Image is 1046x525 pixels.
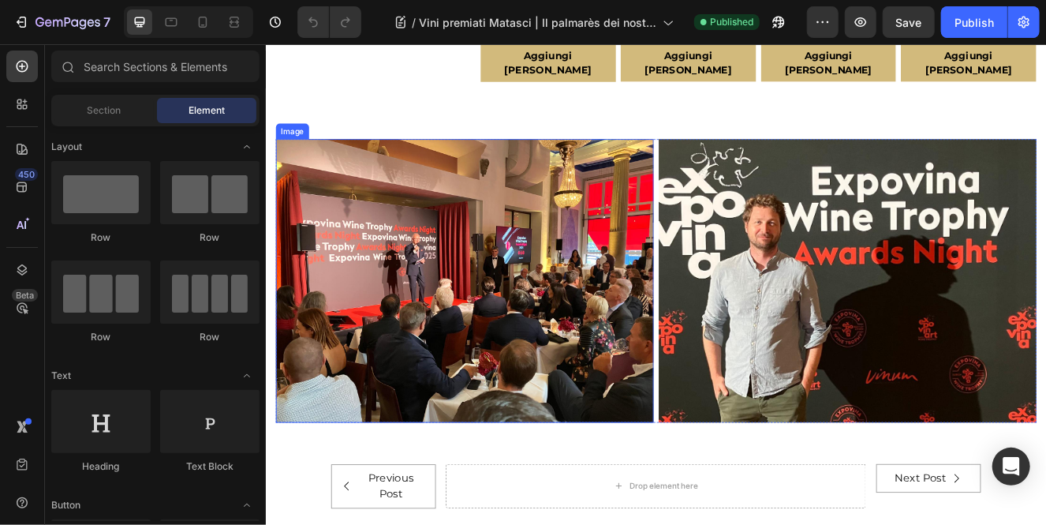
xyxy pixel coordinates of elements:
iframe: Design area [266,44,1046,525]
button: Save [883,6,935,38]
button: 7 [6,6,118,38]
div: Row [160,330,260,344]
div: Heading [51,459,151,474]
span: Toggle open [234,134,260,159]
div: Undo/Redo [297,6,361,38]
div: Row [51,330,151,344]
span: Section [88,103,121,118]
div: Publish [954,14,994,31]
div: Beta [12,289,38,302]
div: Aggiungi [PERSON_NAME] [790,6,916,39]
span: Published [710,15,753,29]
div: Row [160,231,260,245]
span: Element [189,103,225,118]
div: Text Block [160,459,260,474]
span: Button [51,498,80,512]
input: Search Sections & Elements [51,51,260,82]
img: gempages_480608911133508478-77bd05f4-c8fc-4b02-a786-e2d2ea42c338.jpg [12,115,470,459]
span: Toggle open [234,363,260,388]
span: Vini premiati Matasci | Il palmarès dei nostri riconoscimenti [419,14,656,31]
button: Publish [941,6,1007,38]
div: Row [51,231,151,245]
span: / [412,14,416,31]
div: Open Intercom Messenger [992,448,1030,486]
img: gempages_480608911133508478-ca71ccab-dcc1-4366-985f-75c9c958581e.jpg [476,115,935,459]
span: Toggle open [234,493,260,518]
p: 7 [103,13,110,32]
span: Save [896,16,922,29]
span: Text [51,369,71,383]
span: Layout [51,140,82,154]
div: 450 [15,168,38,181]
div: Image [15,99,49,113]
